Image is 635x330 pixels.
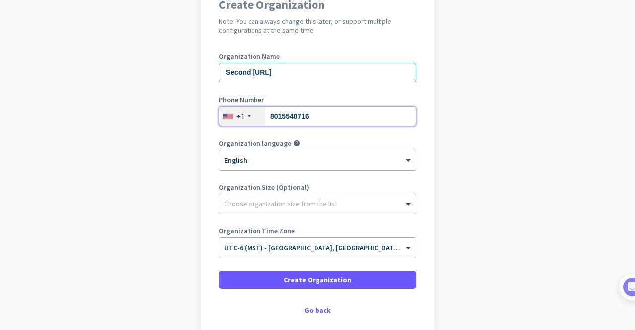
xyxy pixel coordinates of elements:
[219,140,291,147] label: Organization language
[219,271,416,289] button: Create Organization
[219,106,416,126] input: 201-555-0123
[293,140,300,147] i: help
[219,17,416,35] h2: Note: You can always change this later, or support multiple configurations at the same time
[219,227,416,234] label: Organization Time Zone
[284,275,351,285] span: Create Organization
[236,111,245,121] div: +1
[219,96,416,103] label: Phone Number
[219,184,416,191] label: Organization Size (Optional)
[219,63,416,82] input: What is the name of your organization?
[219,53,416,60] label: Organization Name
[219,307,416,314] div: Go back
